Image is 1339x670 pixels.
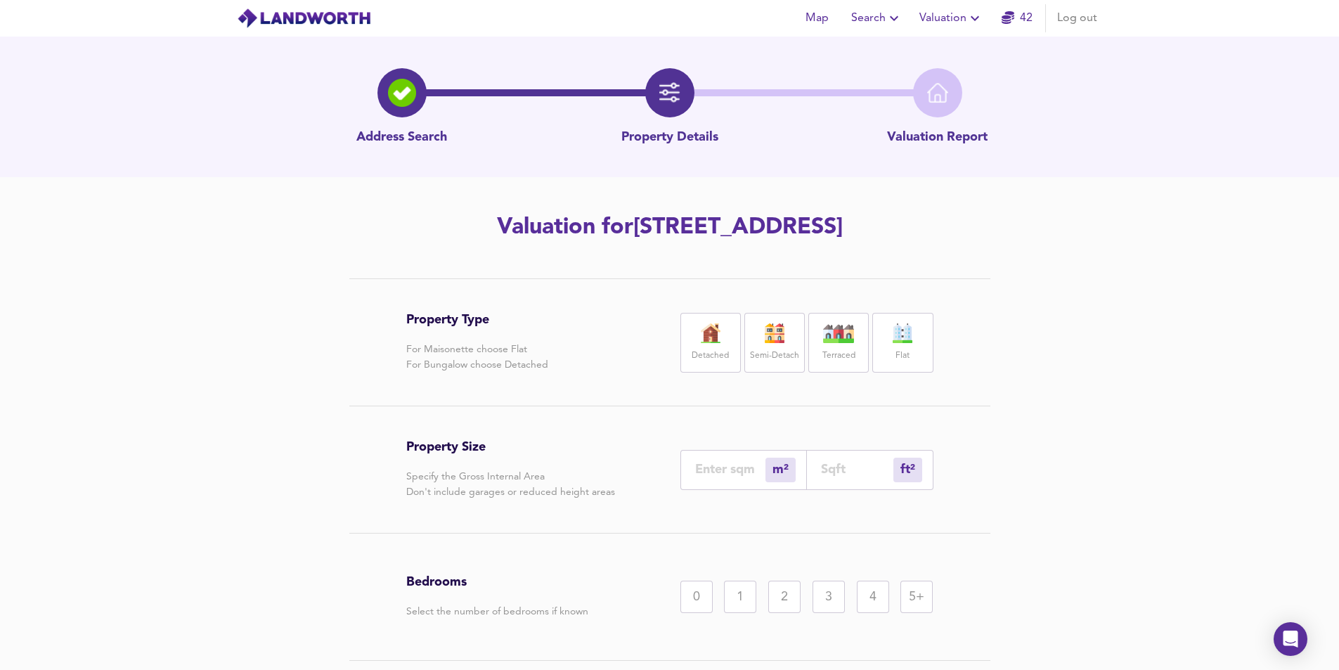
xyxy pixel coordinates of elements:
div: Terraced [808,313,869,373]
p: Property Details [621,129,718,147]
img: house-icon [693,323,728,343]
p: Select the number of bedrooms if known [406,604,588,619]
div: Detached [680,313,741,373]
label: Flat [895,347,910,365]
span: Map [801,8,834,28]
p: Address Search [356,129,447,147]
span: Valuation [919,8,983,28]
img: filter-icon [659,82,680,103]
div: 3 [813,581,845,613]
div: 2 [768,581,801,613]
img: home-icon [927,82,948,103]
div: 0 [680,581,713,613]
p: Specify the Gross Internal Area Don't include garages or reduced height areas [406,469,615,500]
a: 42 [1002,8,1033,28]
span: Log out [1057,8,1097,28]
h2: Valuation for [STREET_ADDRESS] [272,212,1068,243]
h3: Bedrooms [406,574,588,590]
img: house-icon [757,323,792,343]
div: m² [765,458,796,482]
div: 1 [724,581,756,613]
div: Open Intercom Messenger [1274,622,1307,656]
span: Search [851,8,903,28]
div: 4 [857,581,889,613]
div: Semi-Detach [744,313,805,373]
button: Valuation [914,4,989,32]
img: logo [237,8,371,29]
h3: Property Size [406,439,615,455]
img: flat-icon [885,323,920,343]
input: Sqft [821,462,893,477]
label: Detached [692,347,729,365]
h3: Property Type [406,312,548,328]
p: For Maisonette choose Flat For Bungalow choose Detached [406,342,548,373]
label: Semi-Detach [750,347,799,365]
img: search-icon [388,79,416,107]
img: house-icon [821,323,856,343]
p: Valuation Report [887,129,988,147]
button: Log out [1052,4,1103,32]
button: Map [795,4,840,32]
input: Enter sqm [695,462,765,477]
div: Flat [872,313,933,373]
div: 5+ [900,581,933,613]
label: Terraced [822,347,855,365]
button: Search [846,4,908,32]
button: 42 [995,4,1040,32]
div: m² [893,458,922,482]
